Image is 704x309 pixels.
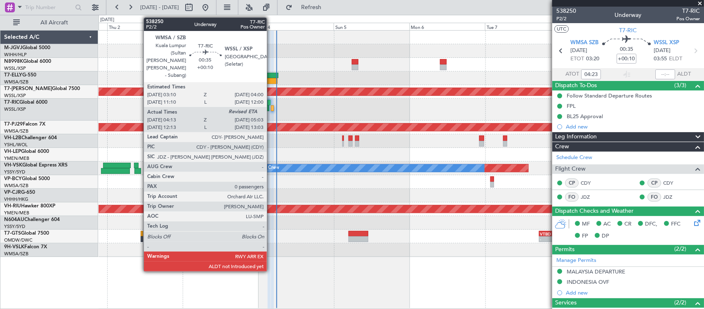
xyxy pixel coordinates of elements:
[4,176,50,181] a: VP-BCYGlobal 5000
[555,142,569,152] span: Crew
[582,220,590,228] span: MF
[556,7,576,15] span: 538250
[671,220,680,228] span: FFC
[4,190,21,195] span: VP-CJR
[4,183,28,189] a: WMSA/SZB
[4,210,29,216] a: YMEN/MEB
[25,1,73,14] input: Trip Number
[4,100,47,105] a: T7-RICGlobal 6000
[655,69,675,79] input: --:--
[654,47,671,55] span: [DATE]
[602,232,609,240] span: DP
[669,55,682,63] span: ELDT
[4,142,28,148] a: YSHL/WOL
[676,7,700,15] span: T7-RIC
[4,149,49,154] a: VH-LEPGlobal 6000
[674,81,686,90] span: (3/3)
[4,128,28,134] a: WMSA/SZB
[654,55,667,63] span: 03:55
[4,231,49,236] a: T7-GTSGlobal 7500
[4,45,22,50] span: M-JGVJ
[4,245,24,250] span: 9H-VSLK
[555,132,597,142] span: Leg Information
[9,16,89,29] button: All Aircraft
[555,207,633,216] span: Dispatch Checks and Weather
[624,220,631,228] span: CR
[4,251,28,257] a: WMSA/SZB
[258,23,334,30] div: Sat 4
[4,204,55,209] a: VH-RIUHawker 800XP
[4,237,33,243] a: OMDW/DWC
[645,220,657,228] span: DFC,
[4,149,21,154] span: VH-LEP
[4,86,52,91] span: T7-[PERSON_NAME]
[647,193,661,202] div: FO
[4,122,45,127] a: T7-PJ29Falcon 7X
[4,106,26,112] a: WSSL/XSP
[282,1,331,14] button: Refresh
[4,73,22,78] span: T7-ELLY
[21,20,87,26] span: All Aircraft
[570,39,598,47] span: WMSA SZB
[4,196,28,202] a: VHHH/HKG
[334,23,409,30] div: Sun 5
[4,65,26,71] a: WSSL/XSP
[615,11,642,20] div: Underway
[4,93,26,99] a: WSSL/XSP
[100,17,114,24] div: [DATE]
[567,102,576,109] div: FPL
[555,298,577,308] span: Services
[4,155,29,162] a: YMEN/MEB
[647,178,661,188] div: CP
[581,179,599,187] a: CDY
[4,190,35,195] a: VP-CJRG-650
[540,237,558,242] div: -
[4,45,50,50] a: M-JGVJGlobal 5000
[674,298,686,307] span: (2/2)
[570,47,587,55] span: [DATE]
[4,245,47,250] a: 9H-VSLKFalcon 7X
[4,100,19,105] span: T7-RIC
[4,122,23,127] span: T7-PJ29
[4,73,36,78] a: T7-ELLYG-550
[4,217,24,222] span: N604AU
[4,217,60,222] a: N604AUChallenger 604
[663,193,682,201] a: JDZ
[556,257,596,265] a: Manage Permits
[567,268,625,275] div: MALAYSIA DEPARTURE
[4,59,23,64] span: N8998K
[620,45,633,54] span: 00:35
[107,23,183,30] div: Thu 2
[619,26,637,35] span: T7-RIC
[4,86,80,91] a: T7-[PERSON_NAME]Global 7500
[4,169,25,175] a: YSSY/SYD
[4,231,21,236] span: T7-GTS
[663,179,682,187] a: CDY
[4,135,57,140] a: VH-L2BChallenger 604
[540,231,558,236] div: VTBD
[603,220,611,228] span: AC
[140,4,179,11] span: [DATE] - [DATE]
[4,204,21,209] span: VH-RIU
[582,232,588,240] span: FP
[556,15,576,22] span: P2/2
[485,23,560,30] div: Tue 7
[294,5,329,10] span: Refresh
[565,178,579,188] div: CP
[567,113,603,120] div: BL25 Approval
[260,162,279,174] div: No Crew
[570,55,584,63] span: ETOT
[410,23,485,30] div: Mon 6
[4,176,22,181] span: VP-BCY
[555,81,597,90] span: Dispatch To-Dos
[566,123,700,130] div: Add new
[4,135,21,140] span: VH-L2B
[654,39,679,47] span: WSSL XSP
[555,164,586,174] span: Flight Crew
[4,223,25,230] a: YSSY/SYD
[565,70,579,78] span: ATOT
[581,193,599,201] a: JDZ
[674,245,686,253] span: (2/2)
[565,193,579,202] div: FO
[677,70,691,78] span: ALDT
